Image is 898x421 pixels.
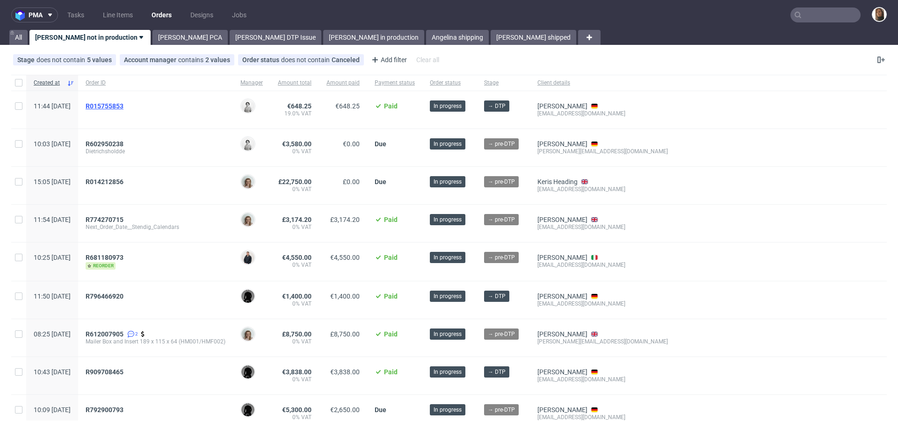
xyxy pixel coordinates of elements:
[484,79,522,87] span: Stage
[282,216,311,223] span: £3,174.20
[537,376,668,383] div: [EMAIL_ADDRESS][DOMAIN_NAME]
[488,253,515,262] span: → pre-DTP
[86,216,125,223] a: R774270715
[205,56,230,64] div: 2 values
[86,368,123,376] span: R909708465
[241,328,254,341] img: Monika Poźniak
[62,7,90,22] a: Tasks
[330,330,360,338] span: £8,750.00
[86,102,125,110] a: R015755853
[86,406,125,414] a: R792900793
[86,178,125,186] a: R014212856
[86,79,225,87] span: Order ID
[537,254,587,261] a: [PERSON_NAME]
[434,406,462,414] span: In progress
[135,330,138,338] span: 2
[414,53,441,66] div: Clear all
[152,30,228,45] a: [PERSON_NAME] PCA
[537,102,587,110] a: [PERSON_NAME]
[34,368,71,376] span: 10:43 [DATE]
[282,293,311,300] span: €1,400.00
[86,254,123,261] span: R681180973
[241,175,254,188] img: Monika Poźniak
[34,216,71,223] span: 11:54 [DATE]
[86,140,125,148] a: R602950238
[491,30,576,45] a: [PERSON_NAME] shipped
[282,254,311,261] span: €4,550.00
[375,140,386,148] span: Due
[488,406,515,414] span: → pre-DTP
[241,213,254,226] img: Monika Poźniak
[34,330,71,338] span: 08:25 [DATE]
[537,148,668,155] div: [PERSON_NAME][EMAIL_ADDRESS][DOMAIN_NAME]
[86,148,225,155] span: Dietrichsholdde
[226,7,252,22] a: Jobs
[278,186,311,193] span: 0% VAT
[384,102,398,110] span: Paid
[537,140,587,148] a: [PERSON_NAME]
[34,178,71,186] span: 15:05 [DATE]
[278,414,311,421] span: 0% VAT
[434,215,462,224] span: In progress
[9,30,28,45] a: All
[488,292,506,300] span: → DTP
[230,30,321,45] a: [PERSON_NAME] DTP Issue
[185,7,219,22] a: Designs
[34,140,71,148] span: 10:03 [DATE]
[537,79,668,87] span: Client details
[278,148,311,155] span: 0% VAT
[241,290,254,303] img: Dawid Urbanowicz
[86,293,123,300] span: R796466920
[124,56,178,64] span: Account manager
[343,140,360,148] span: €0.00
[323,30,424,45] a: [PERSON_NAME] in production
[34,293,71,300] span: 11:50 [DATE]
[375,406,386,414] span: Due
[278,223,311,231] span: 0% VAT
[278,338,311,345] span: 0% VAT
[241,100,254,113] img: Dudek Mariola
[282,368,311,376] span: €3,838.00
[282,330,311,338] span: £8,750.00
[278,261,311,269] span: 0% VAT
[537,338,668,345] div: [PERSON_NAME][EMAIL_ADDRESS][DOMAIN_NAME]
[537,223,668,231] div: [EMAIL_ADDRESS][DOMAIN_NAME]
[34,102,71,110] span: 11:44 [DATE]
[384,330,398,338] span: Paid
[537,110,668,117] div: [EMAIL_ADDRESS][DOMAIN_NAME]
[537,178,578,186] a: Keris Heading
[86,178,123,186] span: R014212856
[537,186,668,193] div: [EMAIL_ADDRESS][DOMAIN_NAME]
[343,178,360,186] span: £0.00
[278,79,311,87] span: Amount total
[34,79,63,87] span: Created at
[278,376,311,383] span: 0% VAT
[488,368,506,376] span: → DTP
[488,102,506,110] span: → DTP
[330,293,360,300] span: €1,400.00
[537,406,587,414] a: [PERSON_NAME]
[241,251,254,264] img: Adrian Margula
[537,414,668,421] div: [EMAIL_ADDRESS][DOMAIN_NAME]
[281,56,332,64] span: does not contain
[86,262,116,270] span: reorder
[330,216,360,223] span: £3,174.20
[330,406,360,414] span: €2,650.00
[326,79,360,87] span: Amount paid
[86,368,125,376] a: R909708465
[434,140,462,148] span: In progress
[873,8,886,21] img: Angelina Marć
[86,406,123,414] span: R792900793
[282,406,311,414] span: €5,300.00
[86,293,125,300] a: R796466920
[287,102,311,110] span: €648.25
[15,10,29,21] img: logo
[87,56,112,64] div: 5 values
[86,330,125,338] a: R612007905
[241,365,254,378] img: Dawid Urbanowicz
[384,368,398,376] span: Paid
[278,300,311,307] span: 0% VAT
[34,254,71,261] span: 10:25 [DATE]
[488,140,515,148] span: → pre-DTP
[240,79,263,87] span: Manager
